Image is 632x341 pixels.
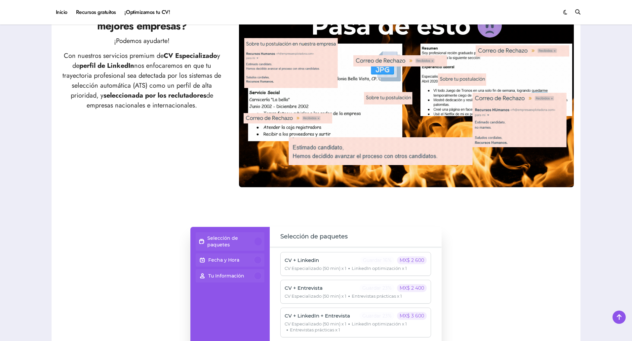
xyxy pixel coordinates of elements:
[346,321,407,327] span: LinkedIn optimización x 1
[207,235,255,248] p: Selección de paquetes
[120,3,174,21] a: ¡Optimizamos tu CV!
[360,256,394,264] p: Guardar 16%
[285,293,346,299] span: CV Especializado (50 min) x 1
[285,266,346,272] span: CV Especializado (50 min) x 1
[208,273,244,279] p: Tu Información
[285,327,340,333] span: Entrevistas prácticas x 1
[164,51,217,61] strong: CV Especializado
[346,293,402,299] span: Entrevistas prácticas x 1
[360,284,394,292] p: Guardar 23%
[285,312,350,320] p: CV + LinkedIn + Entrevista
[346,266,407,272] span: LinkedIn optimización x 1
[285,256,319,264] p: CV + Linkedin
[79,61,134,70] strong: perfil de LinkedIn
[58,51,226,110] p: Con nuestros servicios premium de y de nos enfocaremos en que tu trayectoria profesional sea dete...
[58,4,226,33] h2: ¿Quieres encontrar trabajo en las mejores empresas?
[397,256,427,264] p: MX$ 2 600
[280,232,348,241] span: Selección de paquetes
[58,36,226,46] p: ¡Podemos ayudarte!
[397,284,427,292] p: MX$ 2 400
[208,257,239,263] p: Fecha y Hora
[360,312,394,320] p: Guardar 23%
[285,321,346,327] span: CV Especializado (50 min) x 1
[72,3,120,21] a: Recursos gratuitos
[103,91,206,100] strong: seleccionada por los reclutadores
[285,284,323,292] p: CV + Entrevista
[52,3,72,21] a: Inicio
[397,312,427,320] p: MX$ 3 600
